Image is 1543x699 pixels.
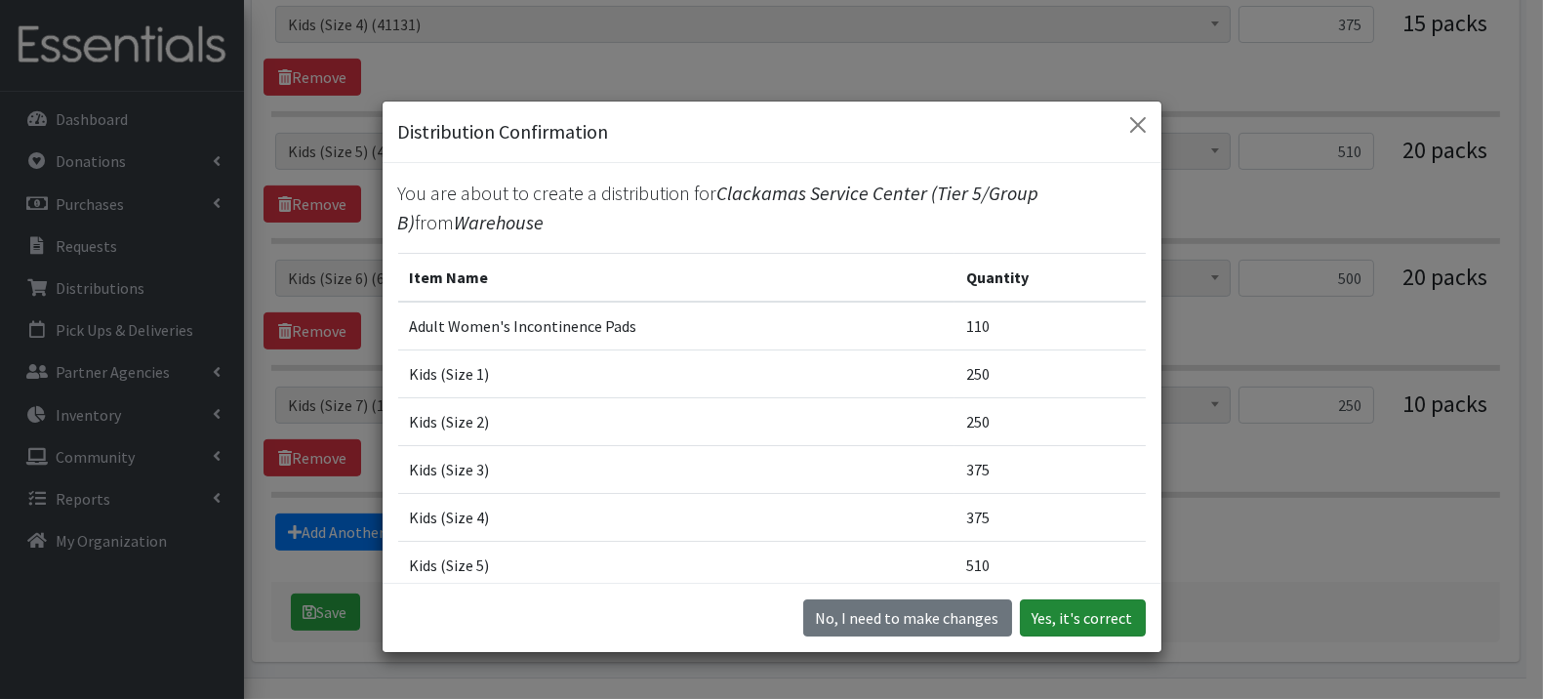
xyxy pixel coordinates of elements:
[954,494,1145,542] td: 375
[954,446,1145,494] td: 375
[398,542,955,590] td: Kids (Size 5)
[954,398,1145,446] td: 250
[398,302,955,350] td: Adult Women's Incontinence Pads
[954,542,1145,590] td: 510
[398,494,955,542] td: Kids (Size 4)
[398,350,955,398] td: Kids (Size 1)
[803,599,1012,637] button: No I need to make changes
[398,179,1146,237] p: You are about to create a distribution for from
[954,302,1145,350] td: 110
[398,254,955,303] th: Item Name
[398,398,955,446] td: Kids (Size 2)
[455,210,545,234] span: Warehouse
[1122,109,1154,141] button: Close
[954,350,1145,398] td: 250
[1020,599,1146,637] button: Yes, it's correct
[398,181,1039,234] span: Clackamas Service Center (Tier 5/Group B)
[398,446,955,494] td: Kids (Size 3)
[398,117,609,146] h5: Distribution Confirmation
[954,254,1145,303] th: Quantity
